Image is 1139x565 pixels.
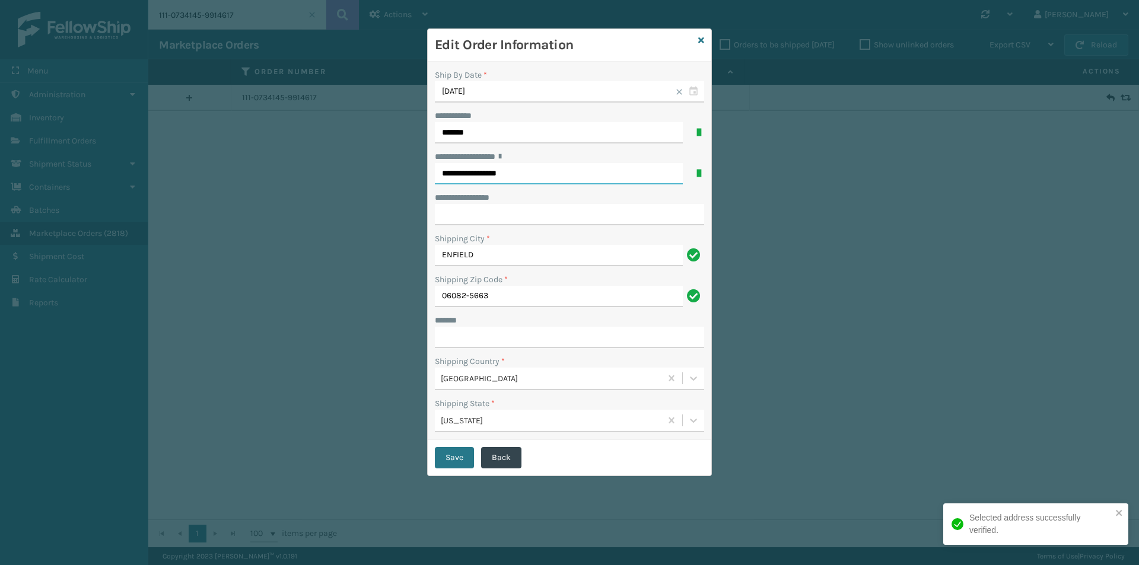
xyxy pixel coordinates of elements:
label: Ship By Date [435,70,487,80]
div: [US_STATE] [441,414,662,427]
label: Shipping Zip Code [435,273,508,286]
div: Selected address successfully verified. [969,512,1112,537]
button: Save [435,447,474,468]
button: Back [481,447,521,468]
input: MM/DD/YYYY [435,81,704,103]
div: [GEOGRAPHIC_DATA] [441,372,662,385]
label: Shipping City [435,232,490,245]
h3: Edit Order Information [435,36,693,54]
label: Shipping State [435,397,495,410]
label: Shipping Country [435,355,505,368]
button: close [1115,508,1124,519]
